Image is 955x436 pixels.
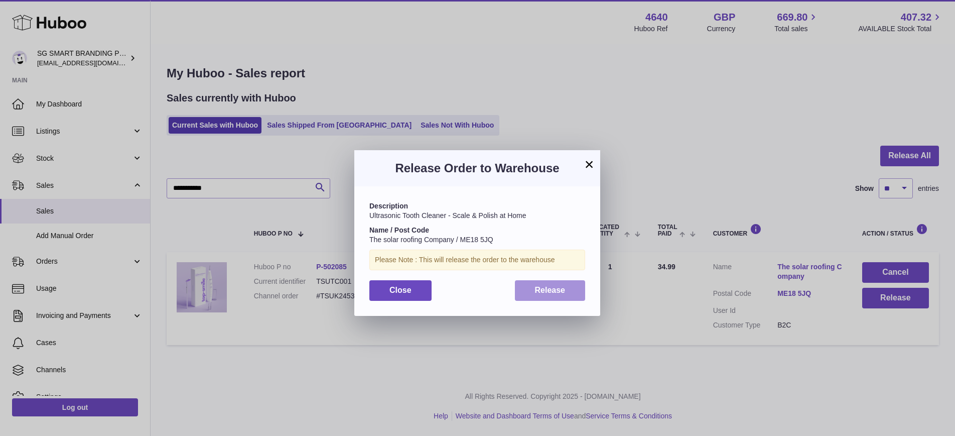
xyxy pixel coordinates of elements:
span: Ultrasonic Tooth Cleaner - Scale & Polish at Home [369,211,526,220]
h3: Release Order to Warehouse [369,160,585,176]
span: The solar roofing Company / ME18 5JQ [369,236,493,244]
span: Release [535,286,566,294]
button: Close [369,280,432,301]
button: × [583,158,595,170]
button: Release [515,280,586,301]
span: Close [389,286,412,294]
strong: Name / Post Code [369,226,429,234]
div: Please Note : This will release the order to the warehouse [369,250,585,270]
strong: Description [369,202,408,210]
